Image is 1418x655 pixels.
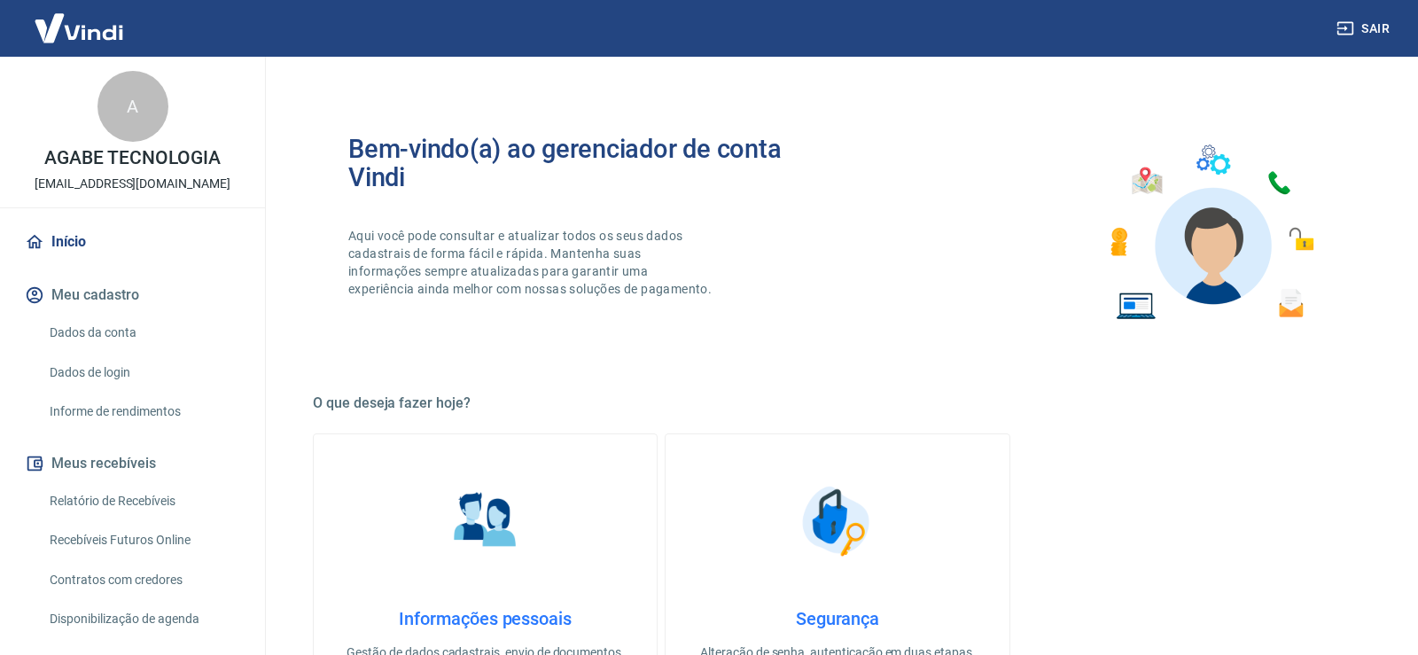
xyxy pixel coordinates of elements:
h4: Informações pessoais [342,608,628,629]
a: Dados da conta [43,315,244,351]
a: Dados de login [43,355,244,391]
a: Contratos com credores [43,562,244,598]
a: Relatório de Recebíveis [43,483,244,519]
button: Meus recebíveis [21,444,244,483]
a: Recebíveis Futuros Online [43,522,244,558]
h4: Segurança [694,608,980,629]
p: AGABE TECNOLOGIA [44,149,220,168]
img: Informações pessoais [441,477,530,565]
p: Aqui você pode consultar e atualizar todos os seus dados cadastrais de forma fácil e rápida. Mant... [348,227,715,298]
img: Vindi [21,1,136,55]
p: [EMAIL_ADDRESS][DOMAIN_NAME] [35,175,230,193]
button: Sair [1333,12,1397,45]
a: Disponibilização de agenda [43,601,244,637]
div: A [97,71,168,142]
h5: O que deseja fazer hoje? [313,394,1362,412]
img: Imagem de um avatar masculino com diversos icones exemplificando as funcionalidades do gerenciado... [1095,135,1327,331]
h2: Bem-vindo(a) ao gerenciador de conta Vindi [348,135,838,191]
a: Início [21,222,244,261]
img: Segurança [793,477,882,565]
button: Meu cadastro [21,276,244,315]
a: Informe de rendimentos [43,394,244,430]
